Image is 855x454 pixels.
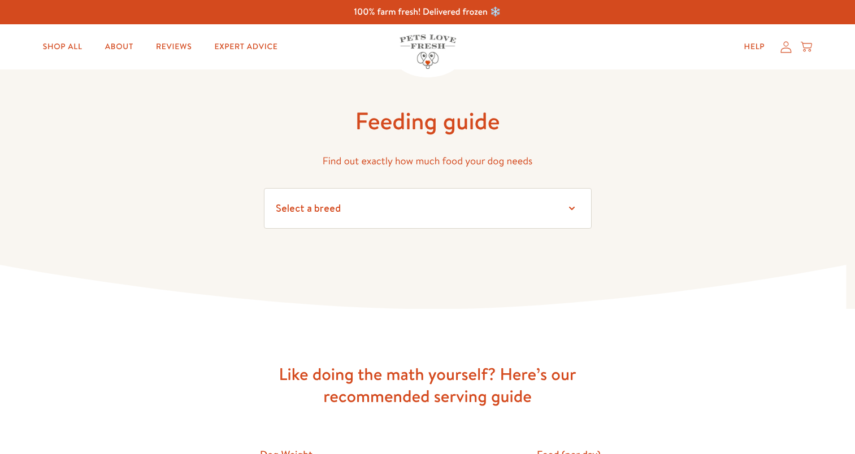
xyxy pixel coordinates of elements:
[264,106,592,137] h1: Feeding guide
[400,34,456,69] img: Pets Love Fresh
[735,36,774,58] a: Help
[34,36,92,58] a: Shop All
[147,36,201,58] a: Reviews
[205,36,287,58] a: Expert Advice
[96,36,142,58] a: About
[264,152,592,170] p: Find out exactly how much food your dog needs
[247,363,609,407] h3: Like doing the math yourself? Here’s our recommended serving guide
